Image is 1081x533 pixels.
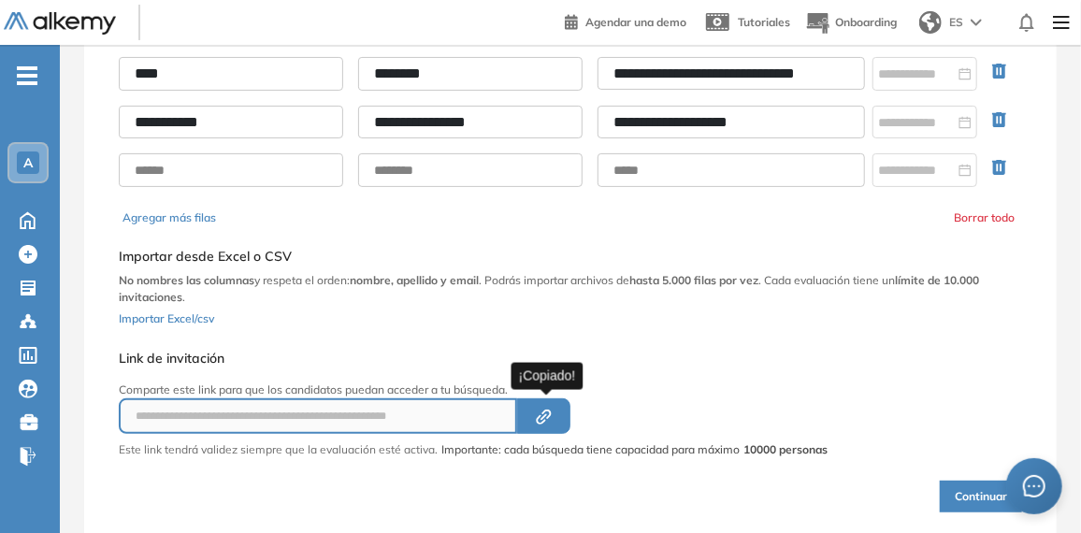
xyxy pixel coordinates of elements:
img: Menu [1045,4,1077,41]
img: arrow [971,19,982,26]
span: Agendar una demo [585,15,686,29]
span: Tutoriales [738,15,790,29]
p: Este link tendrá validez siempre que la evaluación esté activa. [119,441,438,458]
span: Onboarding [835,15,897,29]
span: A [23,155,33,170]
button: Agregar más filas [123,209,216,226]
b: límite de 10.000 invitaciones [119,273,979,304]
button: Importar Excel/csv [119,306,214,328]
button: Continuar [940,481,1022,512]
span: Importante: cada búsqueda tiene capacidad para máximo [441,441,828,458]
a: Agendar una demo [565,9,686,32]
span: message [1023,475,1045,497]
b: nombre, apellido y email [350,273,479,287]
b: hasta 5.000 filas por vez [629,273,758,287]
button: Borrar todo [954,209,1015,226]
p: Comparte este link para que los candidatos puedan acceder a tu búsqueda. [119,382,828,398]
img: Logo [4,12,116,36]
div: ¡Copiado! [512,362,584,389]
p: y respeta el orden: . Podrás importar archivos de . Cada evaluación tiene un . [119,272,1022,306]
h5: Importar desde Excel o CSV [119,249,1022,265]
strong: 10000 personas [743,442,828,456]
b: No nombres las columnas [119,273,254,287]
h5: Link de invitación [119,351,828,367]
span: ES [949,14,963,31]
i: - [17,74,37,78]
span: Importar Excel/csv [119,311,214,325]
img: world [919,11,942,34]
button: Onboarding [805,3,897,43]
